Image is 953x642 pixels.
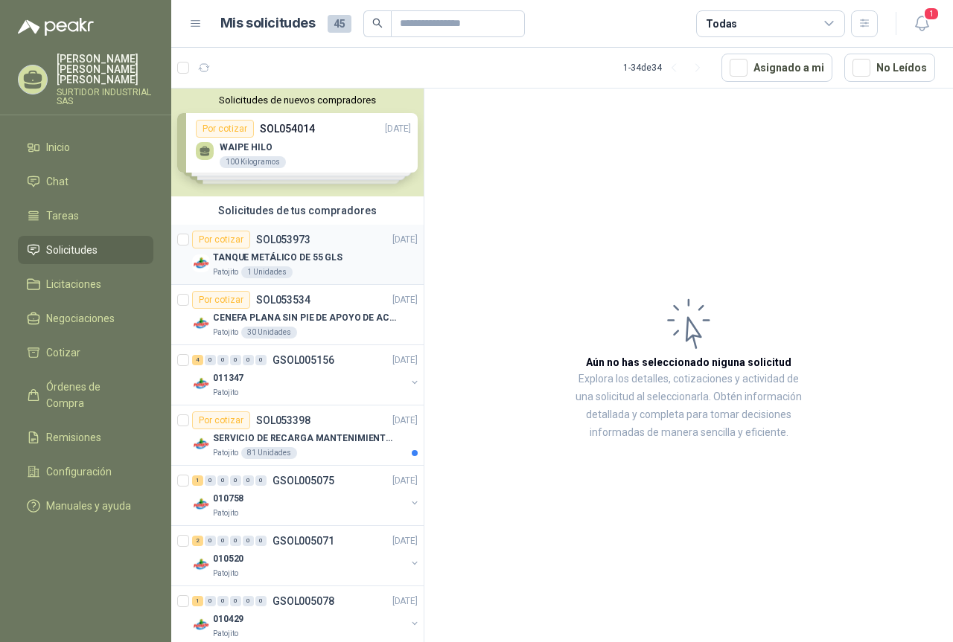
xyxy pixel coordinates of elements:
span: 45 [328,15,351,33]
p: GSOL005156 [272,355,334,365]
p: GSOL005071 [272,536,334,546]
p: SOL053398 [256,415,310,426]
div: 4 [192,355,203,365]
div: 0 [205,475,216,486]
p: SURTIDOR INDUSTRIAL SAS [57,88,153,106]
p: GSOL005078 [272,596,334,606]
button: Asignado a mi [721,54,832,82]
span: search [372,18,383,28]
div: 0 [243,536,254,546]
p: Patojito [213,447,238,459]
span: Negociaciones [46,310,115,327]
img: Company Logo [192,495,210,513]
div: 0 [255,536,267,546]
div: Por cotizar [192,411,250,429]
p: CENEFA PLANA SIN PIE DE APOYO DE ACUERDO A LA IMAGEN ADJUNTA [213,311,398,325]
div: 0 [205,536,216,546]
span: Cotizar [46,344,80,361]
img: Company Logo [192,254,210,272]
a: Órdenes de Compra [18,373,153,417]
div: 1 [192,596,203,606]
a: Solicitudes [18,236,153,264]
img: Company Logo [192,315,210,333]
div: 0 [230,355,241,365]
p: [DATE] [392,594,418,609]
div: Todas [706,16,737,32]
a: Remisiones [18,423,153,452]
p: 010758 [213,492,243,506]
p: SERVICIO DE RECARGA MANTENIMIENTO Y PRESTAMOS DE EXTINTORES [213,431,398,446]
span: Chat [46,173,68,190]
h3: Aún no has seleccionado niguna solicitud [586,354,791,370]
p: Patojito [213,327,238,338]
div: 0 [230,475,241,486]
p: Patojito [213,387,238,399]
div: Solicitudes de nuevos compradoresPor cotizarSOL054014[DATE] WAIPE HILO100 KilogramosPor cotizarSO... [171,89,424,196]
p: [DATE] [392,293,418,307]
a: Chat [18,167,153,196]
div: 1 Unidades [241,266,293,278]
a: 1 0 0 0 0 0 GSOL005075[DATE] Company Logo010758Patojito [192,472,421,519]
img: Company Logo [192,616,210,634]
div: 0 [205,596,216,606]
span: 1 [923,7,940,21]
p: Explora los detalles, cotizaciones y actividad de una solicitud al seleccionarla. Obtén informaci... [573,370,804,442]
p: [DATE] [392,353,418,367]
a: 4 0 0 0 0 0 GSOL005156[DATE] Company Logo011347Patojito [192,351,421,399]
div: 0 [217,536,229,546]
p: [DATE] [392,233,418,247]
a: Manuales y ayuda [18,492,153,520]
div: 0 [255,355,267,365]
p: 011347 [213,371,243,385]
a: 1 0 0 0 0 0 GSOL005078[DATE] Company Logo010429Patojito [192,592,421,640]
button: No Leídos [844,54,935,82]
p: [DATE] [392,414,418,428]
p: Patojito [213,507,238,519]
p: SOL053973 [256,234,310,245]
a: Configuración [18,458,153,486]
p: TANQUE METÁLICO DE 55 GLS [213,251,342,265]
div: Por cotizar [192,291,250,309]
span: Tareas [46,208,79,224]
div: 0 [205,355,216,365]
span: Inicio [46,139,70,155]
span: Solicitudes [46,242,98,258]
span: Órdenes de Compra [46,379,139,411]
div: 0 [255,475,267,486]
a: Negociaciones [18,304,153,333]
button: Solicitudes de nuevos compradores [177,94,418,106]
p: [DATE] [392,474,418,488]
p: 010520 [213,552,243,566]
button: 1 [908,10,935,37]
span: Manuales y ayuda [46,498,131,514]
img: Company Logo [192,375,210,393]
div: 0 [243,596,254,606]
img: Logo peakr [18,18,94,36]
div: Solicitudes de tus compradores [171,196,424,225]
a: Cotizar [18,338,153,367]
p: Patojito [213,628,238,640]
a: Por cotizarSOL053973[DATE] Company LogoTANQUE METÁLICO DE 55 GLSPatojito1 Unidades [171,225,424,285]
a: Por cotizarSOL053398[DATE] Company LogoSERVICIO DE RECARGA MANTENIMIENTO Y PRESTAMOS DE EXTINTORE... [171,405,424,466]
div: 0 [217,355,229,365]
span: Remisiones [46,429,101,446]
a: Inicio [18,133,153,161]
p: [PERSON_NAME] [PERSON_NAME] [PERSON_NAME] [57,54,153,85]
p: Patojito [213,568,238,580]
img: Company Logo [192,556,210,574]
p: GSOL005075 [272,475,334,486]
p: 010429 [213,612,243,626]
div: 0 [243,475,254,486]
a: Tareas [18,202,153,230]
p: [DATE] [392,534,418,548]
div: Por cotizar [192,231,250,248]
img: Company Logo [192,435,210,453]
a: 2 0 0 0 0 0 GSOL005071[DATE] Company Logo010520Patojito [192,532,421,580]
div: 2 [192,536,203,546]
p: SOL053534 [256,295,310,305]
span: Configuración [46,463,112,480]
div: 0 [243,355,254,365]
h1: Mis solicitudes [220,13,316,34]
div: 0 [255,596,267,606]
div: 1 [192,475,203,486]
